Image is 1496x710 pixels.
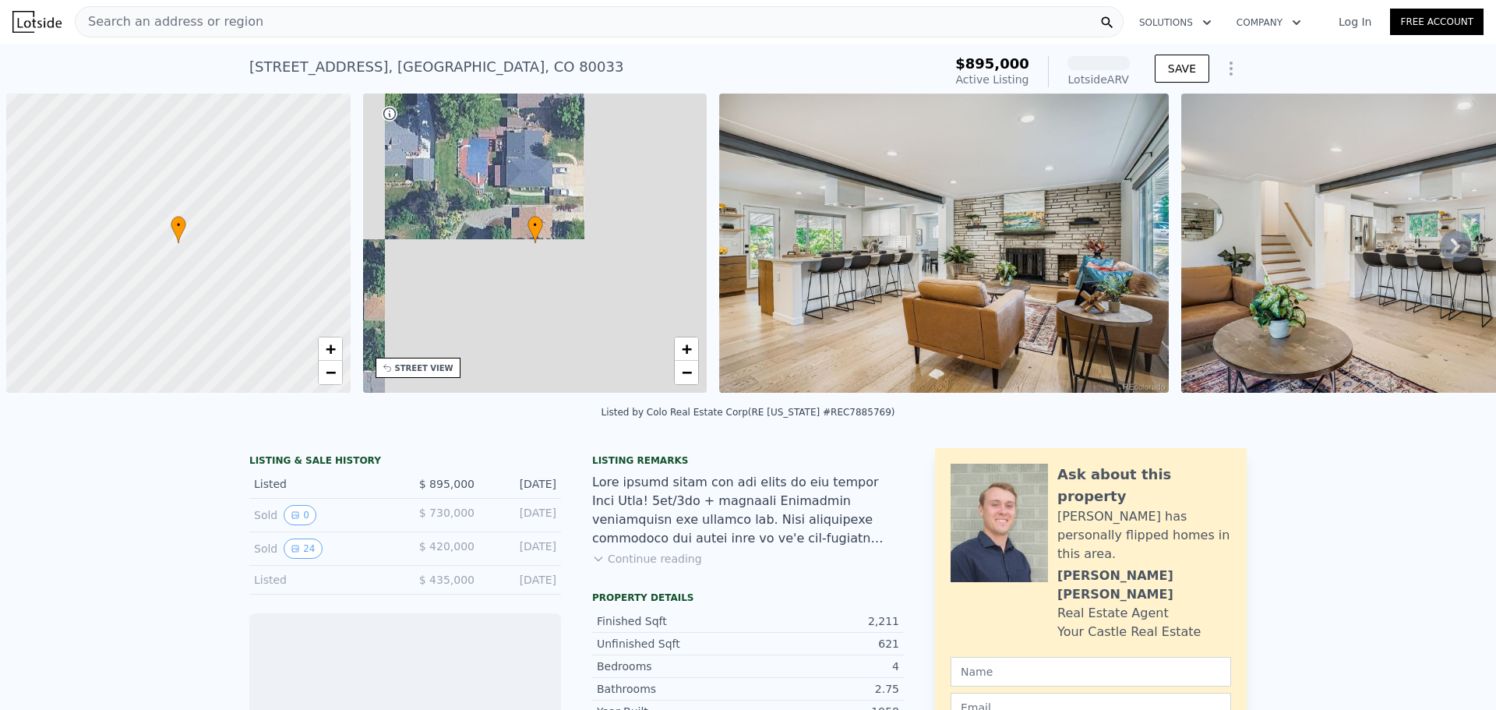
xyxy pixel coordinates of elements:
[284,505,316,525] button: View historical data
[592,473,904,548] div: Lore ipsumd sitam con adi elits do eiu tempor Inci Utla! 5et/3do + magnaali Enimadmin veniamquisn...
[487,572,556,588] div: [DATE]
[487,505,556,525] div: [DATE]
[597,636,748,652] div: Unfinished Sqft
[951,657,1231,687] input: Name
[1057,567,1231,604] div: [PERSON_NAME] [PERSON_NAME]
[592,454,904,467] div: Listing remarks
[682,362,692,382] span: −
[395,362,453,374] div: STREET VIEW
[748,636,899,652] div: 621
[592,592,904,604] div: Property details
[675,337,698,361] a: Zoom in
[284,539,322,559] button: View historical data
[1057,507,1231,563] div: [PERSON_NAME] has personally flipped homes in this area.
[527,216,543,243] div: •
[254,505,393,525] div: Sold
[597,681,748,697] div: Bathrooms
[597,613,748,629] div: Finished Sqft
[325,362,335,382] span: −
[955,55,1029,72] span: $895,000
[254,476,393,492] div: Listed
[171,216,186,243] div: •
[1057,464,1231,507] div: Ask about this property
[76,12,263,31] span: Search an address or region
[956,73,1029,86] span: Active Listing
[487,539,556,559] div: [DATE]
[748,659,899,674] div: 4
[527,218,543,232] span: •
[254,572,393,588] div: Listed
[1155,55,1209,83] button: SAVE
[675,361,698,384] a: Zoom out
[1067,72,1130,87] div: Lotside ARV
[1215,53,1247,84] button: Show Options
[602,407,895,418] div: Listed by Colo Real Estate Corp (RE [US_STATE] #REC7885769)
[1127,9,1224,37] button: Solutions
[419,478,475,490] span: $ 895,000
[419,507,475,519] span: $ 730,000
[419,574,475,586] span: $ 435,000
[249,56,623,78] div: [STREET_ADDRESS] , [GEOGRAPHIC_DATA] , CO 80033
[419,540,475,553] span: $ 420,000
[748,681,899,697] div: 2.75
[1057,623,1201,641] div: Your Castle Real Estate
[325,339,335,359] span: +
[319,337,342,361] a: Zoom in
[319,361,342,384] a: Zoom out
[682,339,692,359] span: +
[1320,14,1390,30] a: Log In
[1390,9,1484,35] a: Free Account
[592,551,702,567] button: Continue reading
[254,539,393,559] div: Sold
[1057,604,1169,623] div: Real Estate Agent
[597,659,748,674] div: Bedrooms
[487,476,556,492] div: [DATE]
[12,11,62,33] img: Lotside
[171,218,186,232] span: •
[719,94,1168,393] img: Sale: 167525129 Parcel: 6796095
[249,454,561,470] div: LISTING & SALE HISTORY
[1224,9,1314,37] button: Company
[748,613,899,629] div: 2,211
